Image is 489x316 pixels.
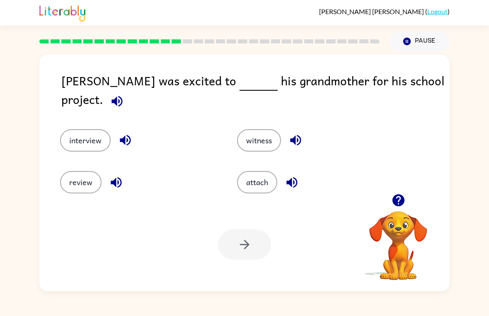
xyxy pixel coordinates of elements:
span: [PERSON_NAME] [PERSON_NAME] [319,7,425,15]
button: interview [60,129,111,152]
button: attach [237,171,277,193]
div: [PERSON_NAME] was excited to his grandmother for his school project. [61,71,450,113]
button: witness [237,129,281,152]
button: review [60,171,102,193]
video: Your browser must support playing .mp4 files to use Literably. Please try using another browser. [357,198,440,281]
div: ( ) [319,7,450,15]
button: Pause [390,32,450,51]
img: Literably [39,3,85,22]
a: Logout [427,7,448,15]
